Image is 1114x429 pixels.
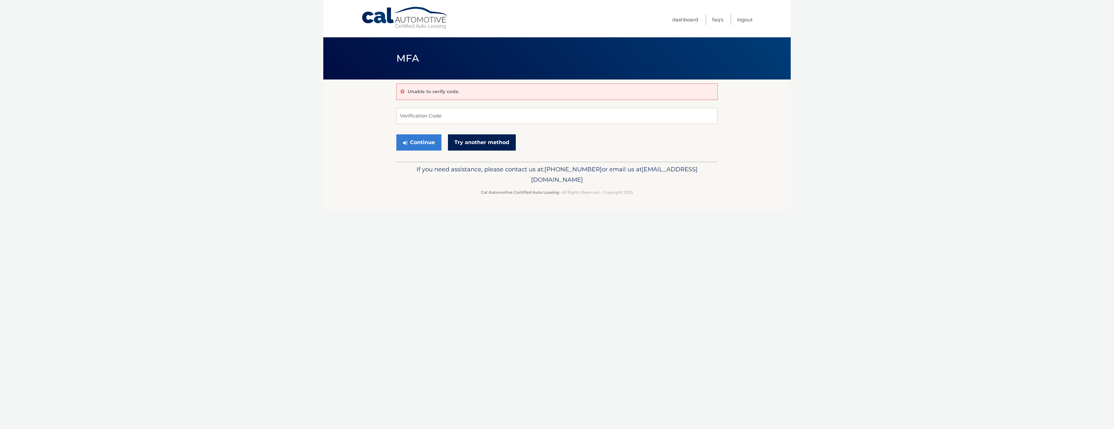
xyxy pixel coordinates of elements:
[737,14,753,25] a: Logout
[672,14,698,25] a: Dashboard
[396,134,441,151] button: Continue
[396,108,718,124] input: Verification Code
[401,164,713,185] p: If you need assistance, please contact us at: or email us at
[448,134,516,151] a: Try another method
[531,165,698,183] span: [EMAIL_ADDRESS][DOMAIN_NAME]
[401,189,713,196] p: - All Rights Reserved - Copyright 2025
[544,165,602,173] span: [PHONE_NUMBER]
[481,190,559,195] strong: Cal Automotive Certified Auto Leasing
[712,14,723,25] a: FAQ's
[361,6,449,30] a: Cal Automotive
[408,89,459,94] p: Unable to verify code.
[396,52,419,64] span: MFA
